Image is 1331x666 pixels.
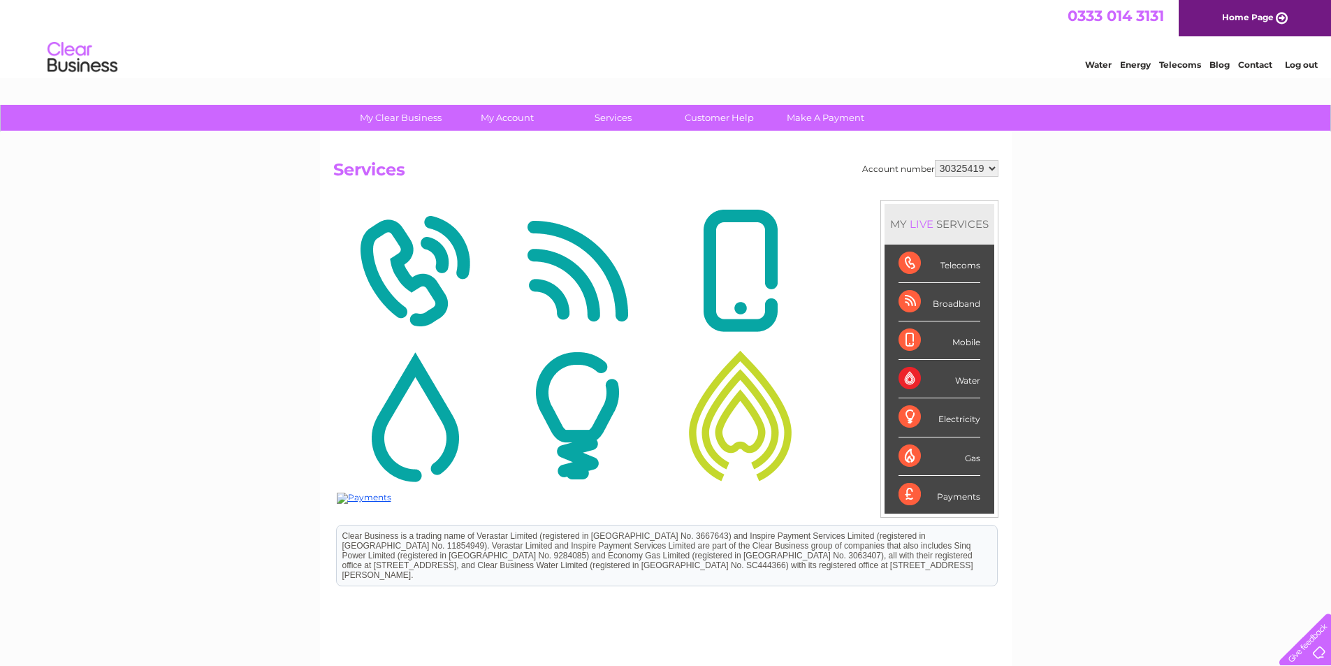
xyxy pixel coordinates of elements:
[899,476,980,514] div: Payments
[343,105,458,131] a: My Clear Business
[1068,7,1164,24] a: 0333 014 3131
[1085,59,1112,70] a: Water
[337,493,391,504] img: Payments
[899,398,980,437] div: Electricity
[1120,59,1151,70] a: Energy
[899,321,980,360] div: Mobile
[899,437,980,476] div: Gas
[662,105,777,131] a: Customer Help
[662,348,818,484] img: Gas
[1238,59,1272,70] a: Contact
[899,360,980,398] div: Water
[1285,59,1318,70] a: Log out
[333,160,998,187] h2: Services
[555,105,671,131] a: Services
[47,36,118,79] img: logo.png
[907,217,936,231] div: LIVE
[337,203,493,339] img: Telecoms
[899,283,980,321] div: Broadband
[3,8,664,68] div: Clear Business is a trading name of Verastar Limited (registered in [GEOGRAPHIC_DATA] No. 3667643...
[662,203,818,339] img: Mobile
[1159,59,1201,70] a: Telecoms
[449,105,565,131] a: My Account
[500,203,655,339] img: Broadband
[885,204,994,244] div: MY SERVICES
[862,160,998,177] div: Account number
[1209,59,1230,70] a: Blog
[768,105,883,131] a: Make A Payment
[899,245,980,283] div: Telecoms
[500,348,655,484] img: Electricity
[337,348,493,484] img: Water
